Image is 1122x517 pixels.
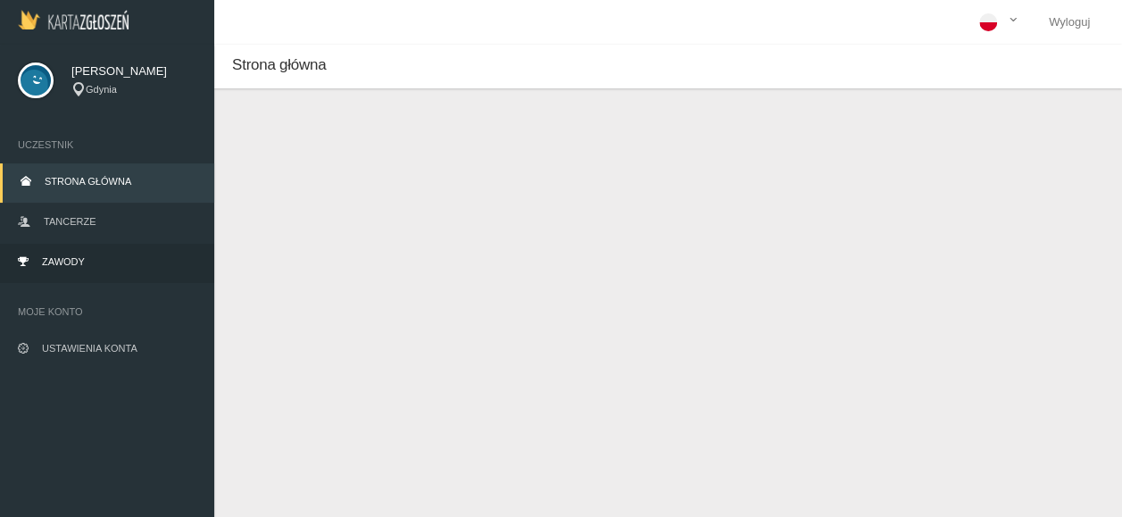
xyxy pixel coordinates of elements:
[18,63,54,98] img: svg
[232,56,326,73] span: Strona główna
[18,136,196,154] span: Uczestnik
[71,63,196,80] span: [PERSON_NAME]
[42,343,137,354] span: Ustawienia konta
[44,216,96,227] span: Tancerze
[42,256,85,267] span: Zawody
[18,303,196,321] span: Moje konto
[18,10,129,29] img: Logo
[71,82,196,97] div: Gdynia
[45,176,131,187] span: Strona główna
